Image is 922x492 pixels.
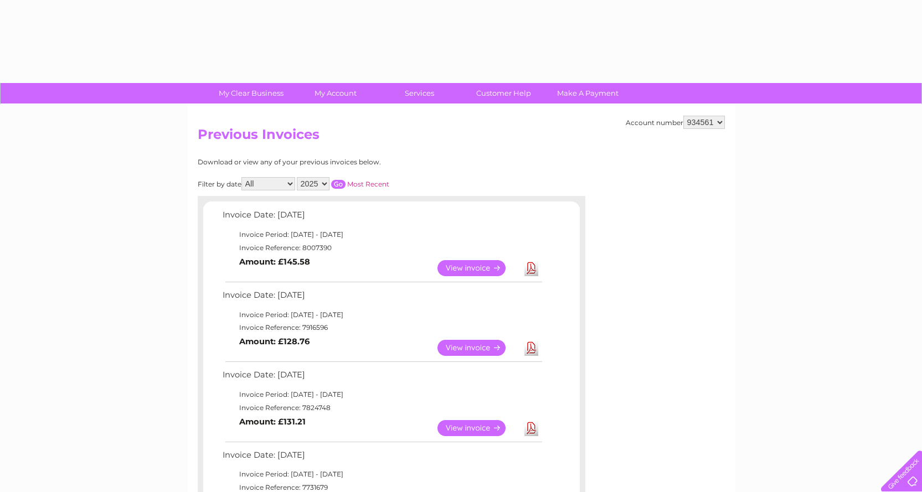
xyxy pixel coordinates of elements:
[198,158,488,166] div: Download or view any of your previous invoices below.
[220,308,544,322] td: Invoice Period: [DATE] - [DATE]
[437,260,519,276] a: View
[437,420,519,436] a: View
[239,417,306,427] b: Amount: £131.21
[524,260,538,276] a: Download
[374,83,465,103] a: Services
[220,388,544,401] td: Invoice Period: [DATE] - [DATE]
[205,83,297,103] a: My Clear Business
[458,83,549,103] a: Customer Help
[220,468,544,481] td: Invoice Period: [DATE] - [DATE]
[524,340,538,356] a: Download
[524,420,538,436] a: Download
[198,127,725,148] h2: Previous Invoices
[220,448,544,468] td: Invoice Date: [DATE]
[220,367,544,388] td: Invoice Date: [DATE]
[220,401,544,415] td: Invoice Reference: 7824748
[220,321,544,334] td: Invoice Reference: 7916596
[220,228,544,241] td: Invoice Period: [DATE] - [DATE]
[220,241,544,255] td: Invoice Reference: 8007390
[347,180,389,188] a: Most Recent
[626,116,725,129] div: Account number
[542,83,633,103] a: Make A Payment
[198,177,488,190] div: Filter by date
[220,288,544,308] td: Invoice Date: [DATE]
[239,257,310,267] b: Amount: £145.58
[437,340,519,356] a: View
[239,336,310,346] b: Amount: £128.76
[290,83,381,103] a: My Account
[220,208,544,228] td: Invoice Date: [DATE]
